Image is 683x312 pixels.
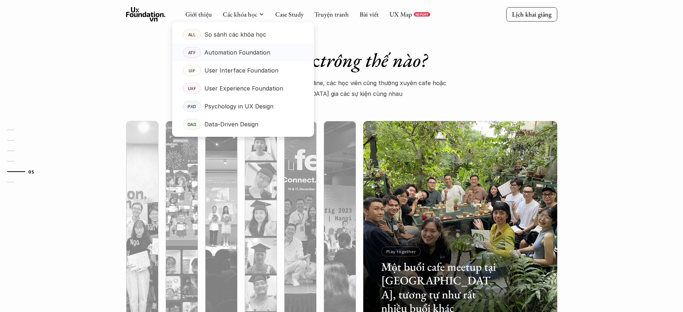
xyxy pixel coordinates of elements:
p: REPORT [415,12,429,17]
p: Ngoài lớp học Online và Offline, các học viên cũng thường xuyên cafe hoặc [MEDICAL_DATA] gia các ... [232,78,451,99]
a: Bài viết [360,10,379,18]
a: ATFAutomation Foundation [172,43,314,61]
a: UX Map [389,10,412,18]
p: PXD [188,104,196,109]
em: trông thế nào? [320,47,427,73]
p: So sánh các khóa học [204,29,266,40]
p: UIF [188,68,195,73]
p: ATF [188,50,195,55]
p: Play together [386,249,416,254]
p: User Experience Foundation [204,83,283,94]
a: REPORT [414,12,430,17]
a: DADData-Driven Design [172,115,314,133]
a: 05 [7,167,41,176]
p: ALL [188,32,195,37]
p: Lịch khai giảng [512,10,552,18]
a: UXFUser Experience Foundation [172,79,314,97]
a: Lịch khai giảng [506,7,557,21]
a: Truyện tranh [314,10,349,18]
p: UXF [188,86,196,91]
p: DAD [187,122,196,127]
a: ALLSo sánh các khóa học [172,25,314,43]
strong: 05 [28,169,34,174]
h1: Lớp học [216,48,467,72]
a: Giới thiệu [185,10,212,18]
p: Automation Foundation [204,47,270,58]
a: UIFUser Interface Foundation [172,61,314,79]
a: Các khóa học [223,10,257,18]
p: Psychology in UX Design [204,101,273,112]
a: Case Study [275,10,304,18]
p: User Interface Foundation [204,65,278,76]
p: Data-Driven Design [204,119,258,130]
a: PXDPsychology in UX Design [172,97,314,115]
